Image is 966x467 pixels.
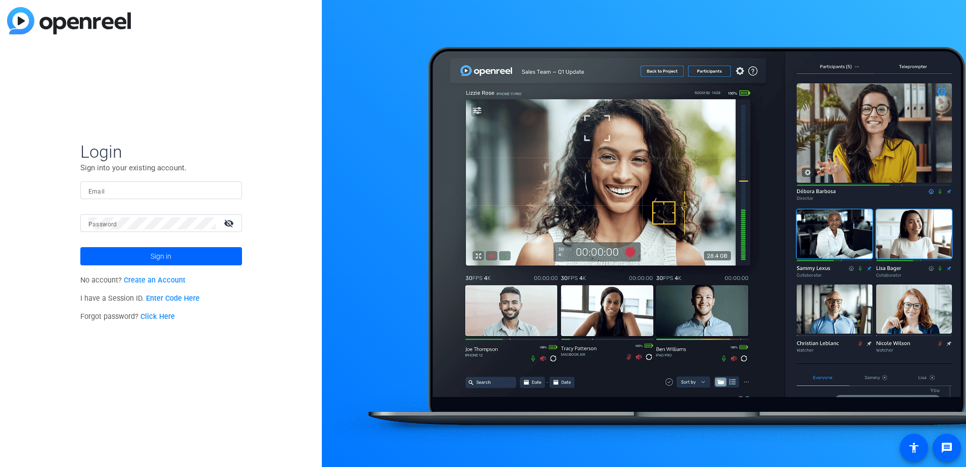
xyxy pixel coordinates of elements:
[88,221,117,228] mat-label: Password
[80,276,186,285] span: No account?
[124,276,185,285] a: Create an Account
[88,184,234,197] input: Enter Email Address
[80,294,200,303] span: I have a Session ID.
[941,442,953,454] mat-icon: message
[80,247,242,265] button: Sign in
[80,141,242,162] span: Login
[80,312,175,321] span: Forgot password?
[88,188,105,195] mat-label: Email
[80,162,242,173] p: Sign into your existing account.
[140,312,175,321] a: Click Here
[218,216,242,230] mat-icon: visibility_off
[151,244,171,269] span: Sign in
[7,7,131,34] img: blue-gradient.svg
[146,294,200,303] a: Enter Code Here
[908,442,920,454] mat-icon: accessibility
